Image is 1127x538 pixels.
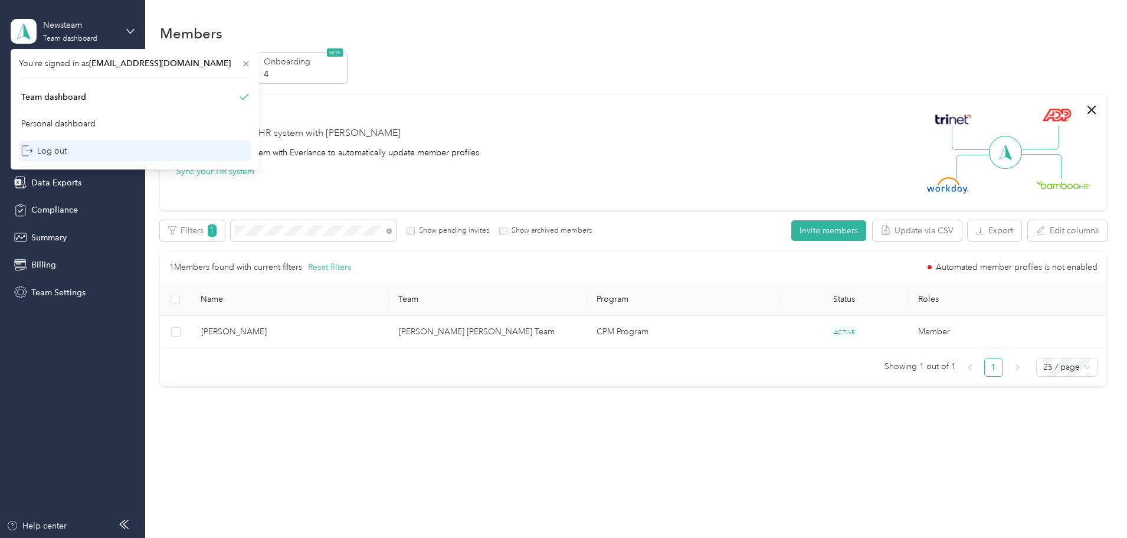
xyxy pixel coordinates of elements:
button: Help center [6,520,67,532]
iframe: Everlance-gr Chat Button Frame [1061,472,1127,538]
span: ACTIVE [830,326,859,338]
td: Member [909,316,1106,348]
div: Personal dashboard [21,118,96,130]
label: Show archived members [507,226,592,236]
th: Name [191,283,389,316]
img: Line Right Up [1018,125,1059,150]
div: Newsteam [43,19,117,31]
button: Filters1 [160,220,225,241]
img: Workday [927,177,968,194]
button: right [1008,358,1027,377]
td: CPM Program [587,316,780,348]
span: Billing [31,259,56,271]
td: Dane Dacas [192,316,389,348]
div: Team dashboard [21,91,86,103]
div: Page Size [1036,358,1097,377]
p: 1 Members found with current filters [169,261,302,274]
span: Showing 1 out of 1 [884,358,956,376]
span: Team Settings [31,286,86,299]
th: Program [587,283,780,316]
div: Securely sync your HR system with [PERSON_NAME] [176,126,401,141]
span: right [1014,364,1021,371]
img: Line Left Down [956,154,997,178]
span: 1 [208,224,217,237]
span: left [967,364,974,371]
button: left [961,358,979,377]
button: Update via CSV [873,220,962,241]
span: 25 / page [1043,358,1090,376]
span: NEW [327,48,343,57]
div: Team dashboard [43,35,97,43]
span: Automated member profiles is not enabled [936,263,1097,272]
img: Line Right Down [1020,154,1062,180]
label: Show pending invites [415,226,489,236]
li: Next Page [1008,358,1027,377]
img: BambooHR [1036,181,1090,189]
img: Line Left Up [952,125,993,151]
button: Reset filters [308,261,351,274]
a: 1 [985,358,1002,376]
span: Summary [31,231,67,244]
span: Name [201,294,379,304]
th: Roles [909,283,1107,316]
button: Invite members [791,220,866,241]
li: 1 [984,358,1003,377]
div: Integrate your HR system with Everlance to automatically update member profiles. [176,146,481,159]
img: ADP [1042,108,1071,122]
button: Edit columns [1028,220,1107,241]
span: Compliance [31,204,78,216]
h1: Members [160,27,222,40]
span: [EMAIL_ADDRESS][DOMAIN_NAME] [89,58,231,69]
button: Sync your HR system [176,165,254,178]
th: Status [780,283,909,316]
button: Export [968,220,1021,241]
div: Log out [21,145,67,157]
span: Data Exports [31,177,81,189]
span: You’re signed in as [19,57,251,70]
span: [PERSON_NAME] [201,325,380,338]
p: 4 [264,68,344,80]
li: Previous Page [961,358,979,377]
td: Branagh Winstanley Team [389,316,587,348]
th: Team [389,283,587,316]
p: Onboarding [264,56,344,68]
img: Trinet [932,111,974,128]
